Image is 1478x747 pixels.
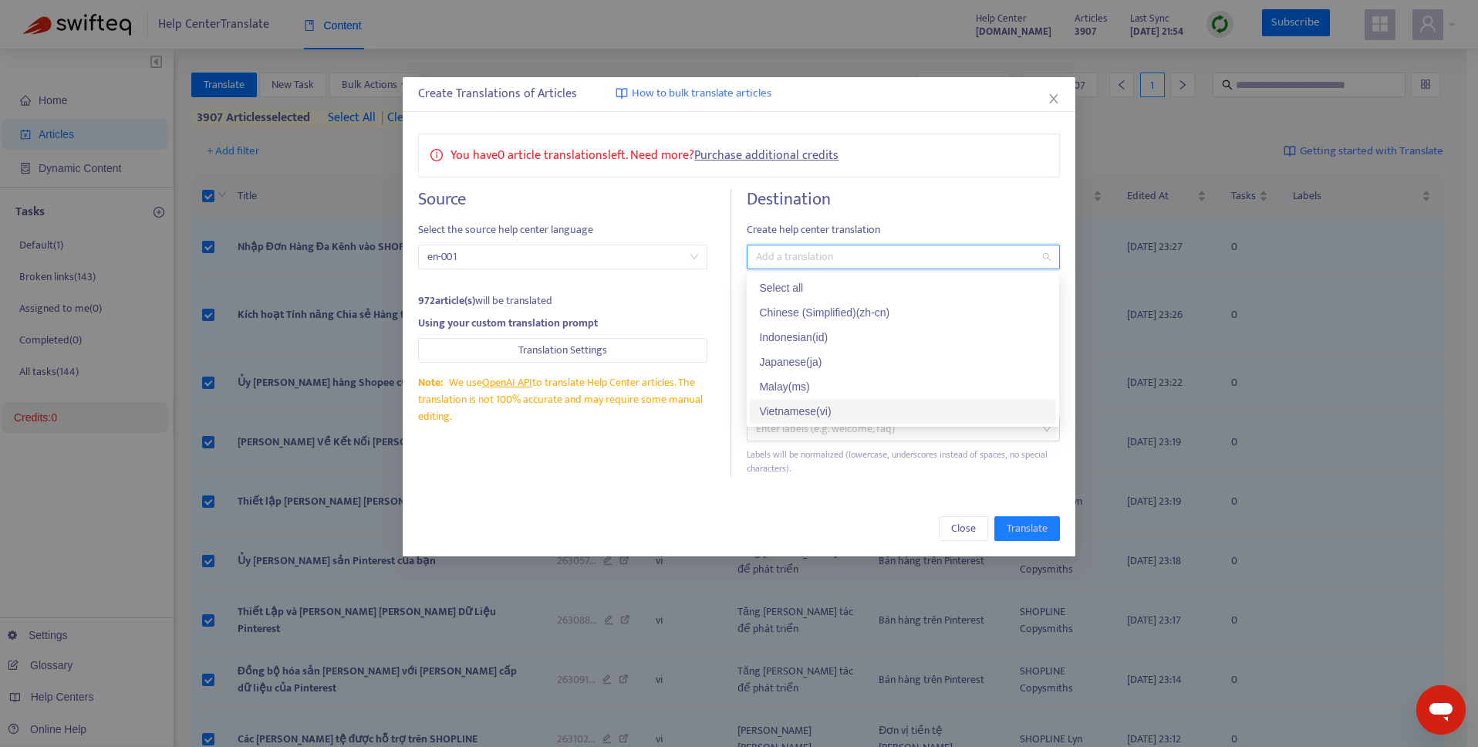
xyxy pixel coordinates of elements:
h4: Source [418,189,707,210]
a: How to bulk translate articles [616,85,771,103]
div: Labels will be normalized (lowercase, underscores instead of spaces, no special characters). [747,448,1059,477]
button: Close [1045,90,1062,107]
h4: Destination [747,189,1059,210]
span: Close [951,520,976,537]
div: Indonesian ( id ) [759,329,1047,346]
button: Translate [994,516,1060,541]
img: image-link [616,87,628,100]
p: You have 0 article translations left. Need more? [450,146,839,165]
span: How to bulk translate articles [632,85,771,103]
div: Using your custom translation prompt [418,315,707,332]
a: OpenAI API [482,373,532,391]
span: Create help center translation [747,221,1059,238]
button: Translation Settings [418,338,707,363]
span: Translation Settings [518,342,607,359]
div: We use to translate Help Center articles. The translation is not 100% accurate and may require so... [418,374,707,425]
iframe: Button to launch messaging window [1416,685,1466,735]
div: Vietnamese ( vi ) [759,403,1047,420]
div: Select all [759,279,1047,296]
div: Chinese (Simplified) ( zh-cn ) [759,304,1047,321]
span: en-001 [427,245,698,269]
span: info-circle [430,146,443,161]
span: Note: [418,373,443,391]
div: will be translated [418,292,707,309]
a: Purchase additional credits [694,145,839,166]
button: Close [939,516,988,541]
div: Create Translations of Articles [418,85,1059,103]
strong: 972 article(s) [418,292,475,309]
div: Japanese ( ja ) [759,353,1047,370]
div: Malay ( ms ) [759,378,1047,395]
span: Select the source help center language [418,221,707,238]
span: close [1048,93,1060,105]
div: Select all [750,275,1056,300]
